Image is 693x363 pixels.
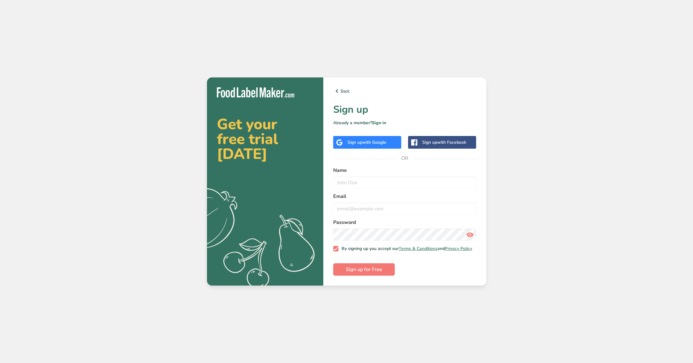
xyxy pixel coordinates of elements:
[333,219,476,226] label: Password
[333,203,476,215] input: email@example.com
[395,149,414,168] span: OR
[333,263,395,276] button: Sign up for Free
[333,87,476,95] a: Back
[362,139,386,145] span: with Google
[217,87,294,98] img: Food Label Maker
[347,139,386,146] div: Sign up
[333,167,476,174] label: Name
[333,102,476,117] h1: Sign up
[422,139,466,146] div: Sign up
[437,139,466,145] span: with Facebook
[333,177,476,189] input: John Doe
[445,246,472,251] a: Privacy Policy
[217,117,313,161] h2: Get your free trial [DATE]
[333,193,476,200] label: Email
[338,246,472,251] span: By signing up you accept our and
[399,246,437,251] a: Terms & Conditions
[346,266,382,273] span: Sign up for Free
[333,120,476,126] p: Already a member?
[372,120,386,126] a: Sign in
